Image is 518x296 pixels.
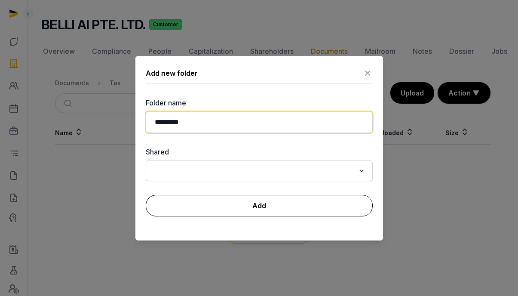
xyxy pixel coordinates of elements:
[146,98,373,108] label: Folder name
[151,165,355,177] input: Search for option
[146,68,198,78] div: Add new folder
[146,195,373,216] button: Add
[150,163,368,179] div: Search for option
[146,147,373,157] label: Shared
